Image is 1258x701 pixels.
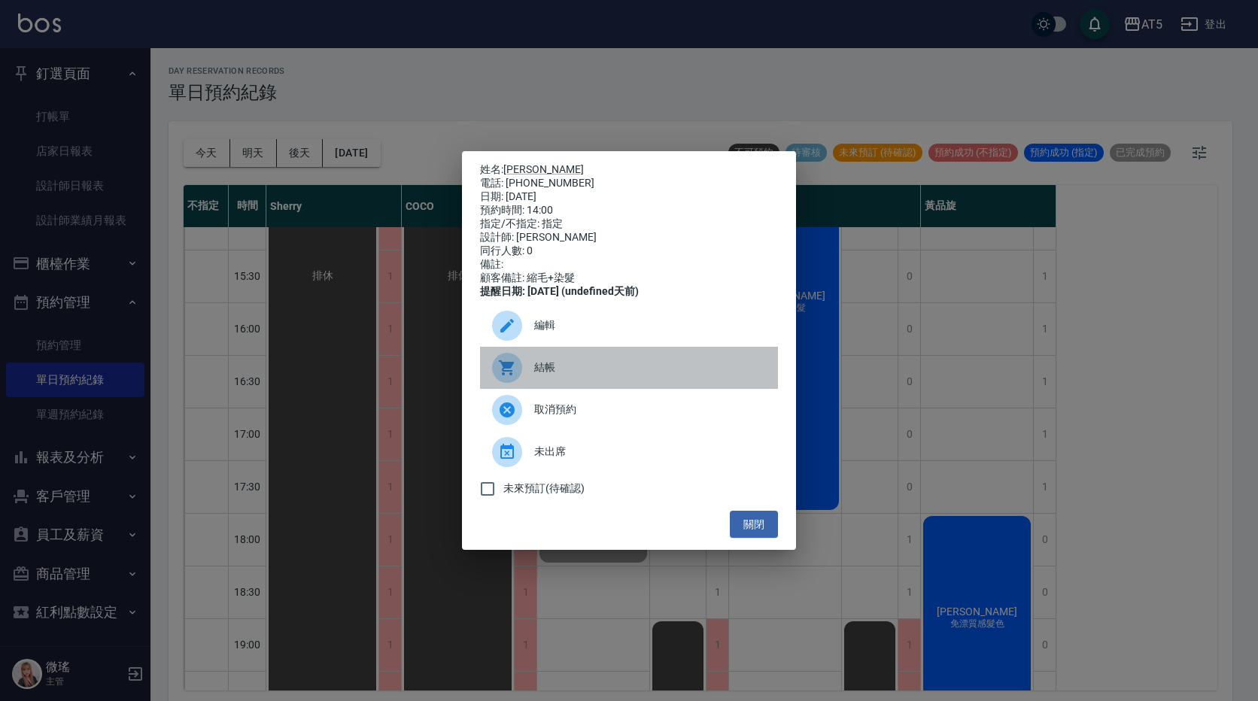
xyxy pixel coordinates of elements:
[534,317,766,333] span: 編輯
[480,177,778,190] div: 電話: [PHONE_NUMBER]
[730,511,778,539] button: 關閉
[534,402,766,417] span: 取消預約
[480,244,778,258] div: 同行人數: 0
[480,204,778,217] div: 預約時間: 14:00
[480,285,778,299] div: 提醒日期: [DATE] (undefined天前)
[480,163,778,177] p: 姓名:
[480,217,778,231] div: 指定/不指定: 指定
[480,347,778,389] a: 結帳
[480,258,778,272] div: 備註:
[480,431,778,473] div: 未出席
[480,305,778,347] div: 編輯
[534,444,766,460] span: 未出席
[480,389,778,431] div: 取消預約
[480,190,778,204] div: 日期: [DATE]
[480,231,778,244] div: 設計師: [PERSON_NAME]
[503,163,584,175] a: [PERSON_NAME]
[534,360,766,375] span: 結帳
[503,481,585,496] span: 未來預訂(待確認)
[480,272,778,285] div: 顧客備註: 縮毛+染髮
